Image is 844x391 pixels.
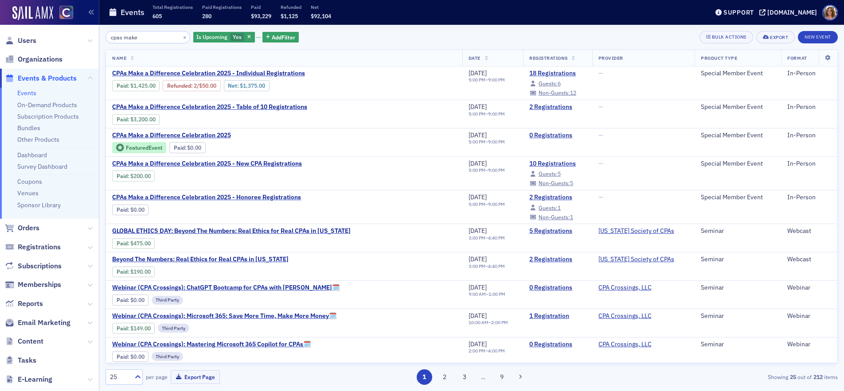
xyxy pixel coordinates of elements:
[17,124,40,132] a: Bundles
[5,299,43,309] a: Reports
[529,214,573,220] a: Non-Guests:1
[152,4,193,10] p: Total Registrations
[701,312,775,320] div: Seminar
[598,55,623,61] span: Provider
[598,312,652,320] a: CPA Crossings, LLC
[112,312,336,320] span: Webinar (CPA Crossings): Microsoft 365: Save More Time, Make More Money🗓️
[488,77,505,83] time: 9:00 PM
[701,227,775,235] div: Seminar
[117,325,130,332] span: :
[112,256,289,263] a: Beyond The Numbers: Real Ethics for Real CPAs in [US_STATE]
[121,7,145,18] h1: Events
[598,159,603,167] span: —
[18,375,52,384] span: E-Learning
[798,32,838,40] a: New Event
[181,33,189,41] button: ×
[117,116,130,123] span: :
[196,33,227,40] span: Is Upcoming
[17,178,42,186] a: Coupons
[529,194,586,201] a: 2 Registrations
[488,348,505,354] time: 4:00 PM
[787,103,831,111] div: In-Person
[5,36,36,46] a: Users
[598,312,654,320] span: CPA Crossings, LLC
[723,8,754,16] div: Support
[130,268,151,275] span: $190.00
[18,337,43,346] span: Content
[798,31,838,43] button: New Event
[117,240,128,247] a: Paid
[488,139,505,145] time: 9:00 PM
[539,215,573,220] div: 1
[529,312,586,320] a: 1 Registration
[117,353,128,360] a: Paid
[701,55,737,61] span: Product Type
[5,375,52,384] a: E-Learning
[311,4,331,10] p: Net
[469,111,485,117] time: 5:00 PM
[529,90,576,96] a: Non-Guests:12
[488,291,505,297] time: 1:00 PM
[117,268,130,275] span: :
[770,35,788,40] div: Export
[17,89,36,97] a: Events
[17,163,67,170] a: Survey Dashboard
[199,82,216,89] span: $50.00
[112,227,351,235] span: GLOBAL ETHICS DAY: Beyond The Numbers: Real Ethics for Real CPAs in Colorado
[529,341,586,348] a: 0 Registrations
[539,170,558,177] span: Guests:
[130,173,151,179] span: $200.00
[469,159,487,167] span: [DATE]
[112,238,155,249] div: Paid: 6 - $47500
[529,227,586,235] a: 5 Registrations
[701,341,775,348] div: Seminar
[598,227,674,235] a: [US_STATE] Society of CPAs
[787,227,831,235] div: Webcast
[17,112,79,120] a: Subscription Products
[598,284,654,292] span: CPA Crossings, LLC
[18,318,70,328] span: Email Marketing
[117,173,128,179] a: Paid
[130,240,151,247] span: $475.00
[112,227,351,235] a: GLOBAL ETHICS DAY: Beyond The Numbers: Real Ethics for Real CPAs in [US_STATE]
[529,284,586,292] a: 0 Registrations
[117,82,130,89] span: :
[488,235,505,241] time: 4:40 PM
[598,103,603,111] span: —
[469,69,487,77] span: [DATE]
[469,235,505,241] div: –
[5,74,77,83] a: Events & Products
[169,142,206,153] div: Paid: 0 - $0
[469,291,505,297] div: –
[262,32,299,43] button: AddFilter
[105,31,190,43] input: Search…
[488,111,505,117] time: 9:00 PM
[469,103,487,111] span: [DATE]
[130,297,145,303] span: $0.00
[469,312,487,320] span: [DATE]
[812,373,824,381] strong: 212
[598,341,652,348] a: CPA Crossings, LLC
[787,160,831,168] div: In-Person
[18,242,61,252] span: Registrations
[158,324,189,333] div: Third Party
[152,296,183,305] div: Third Party
[163,80,220,91] div: Refunded: 33 - $142500
[469,139,485,145] time: 5:00 PM
[5,280,61,290] a: Memberships
[477,373,489,381] span: …
[5,242,61,252] a: Registrations
[272,33,295,41] span: Add Filter
[539,181,573,186] div: 5
[112,194,301,201] a: CPAs Make a Difference Celebration 2025 - Honoree Registrations
[598,193,603,201] span: —
[233,33,242,40] span: Yes
[112,103,307,111] a: CPAs Make a Difference Celebration 2025 - Table of 10 Registrations
[539,179,570,186] span: Non-Guests:
[787,284,831,292] div: Webinar
[539,204,558,211] span: Guests:
[529,132,586,139] a: 0 Registrations
[469,111,505,117] div: –
[529,205,561,210] a: Guests:1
